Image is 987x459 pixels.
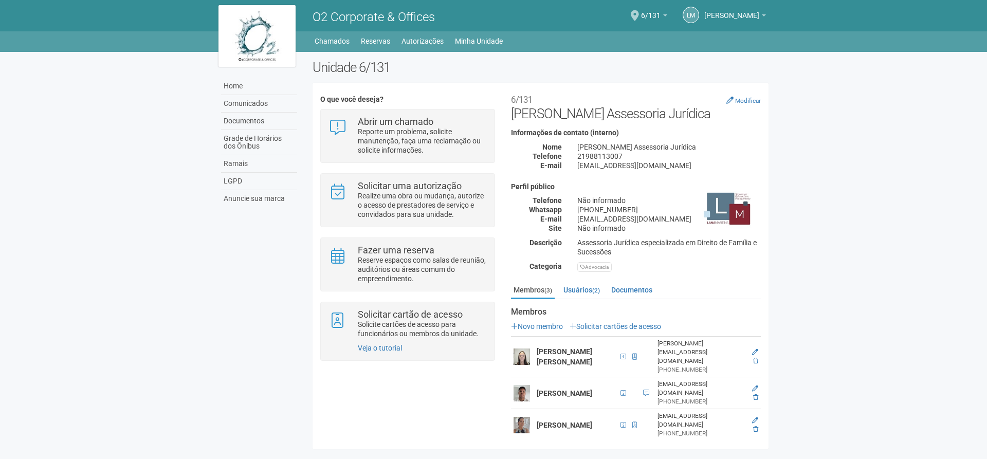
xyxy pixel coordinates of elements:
[753,357,758,364] a: Excluir membro
[753,426,758,433] a: Excluir membro
[657,429,744,438] div: [PHONE_NUMBER]
[328,310,486,338] a: Solicitar cartão de acesso Solicite cartões de acesso para funcionários ou membros da unidade.
[537,347,592,366] strong: [PERSON_NAME] [PERSON_NAME]
[752,348,758,356] a: Editar membro
[221,113,297,130] a: Documentos
[544,287,552,294] small: (3)
[328,117,486,155] a: Abrir um chamado Reporte um problema, solicite manutenção, faça uma reclamação ou solicite inform...
[753,394,758,401] a: Excluir membro
[361,34,390,48] a: Reservas
[570,196,769,205] div: Não informado
[704,2,759,20] span: Lana Martins
[577,262,612,272] div: Advocacia
[704,13,766,21] a: [PERSON_NAME]
[533,152,562,160] strong: Telefone
[735,97,761,104] small: Modificar
[540,161,562,170] strong: E-mail
[514,385,530,401] img: user.png
[657,365,744,374] div: [PHONE_NUMBER]
[641,2,661,20] span: 6/131
[315,34,350,48] a: Chamados
[561,282,602,298] a: Usuários(2)
[358,344,402,352] a: Veja o tutorial
[221,155,297,173] a: Ramais
[657,412,744,429] div: [EMAIL_ADDRESS][DOMAIN_NAME]
[511,282,555,299] a: Membros(3)
[537,389,592,397] strong: [PERSON_NAME]
[570,142,769,152] div: [PERSON_NAME] Assessoria Jurídica
[641,13,667,21] a: 6/131
[549,224,562,232] strong: Site
[511,95,533,105] small: 6/131
[511,129,761,137] h4: Informações de contato (interno)
[358,309,463,320] strong: Solicitar cartão de acesso
[570,322,661,331] a: Solicitar cartões de acesso
[328,181,486,219] a: Solicitar uma autorização Realize uma obra ou mudança, autorize o acesso de prestadores de serviç...
[511,90,761,121] h2: [PERSON_NAME] Assessoria Jurídica
[221,190,297,207] a: Anuncie sua marca
[657,339,744,365] div: [PERSON_NAME][EMAIL_ADDRESS][DOMAIN_NAME]
[540,215,562,223] strong: E-mail
[529,262,562,270] strong: Categoria
[752,417,758,424] a: Editar membro
[542,143,562,151] strong: Nome
[358,191,487,219] p: Realize uma obra ou mudança, autorize o acesso de prestadores de serviço e convidados para sua un...
[570,238,769,256] div: Assessoria Jurídica especializada em Direito de Família e Sucessões
[570,224,769,233] div: Não informado
[511,183,761,191] h4: Perfil público
[592,287,600,294] small: (2)
[511,307,761,317] strong: Membros
[358,320,487,338] p: Solicite cartões de acesso para funcionários ou membros da unidade.
[218,5,296,67] img: logo.jpg
[514,417,530,433] img: user.png
[752,385,758,392] a: Editar membro
[221,130,297,155] a: Grade de Horários dos Ônibus
[455,34,503,48] a: Minha Unidade
[533,196,562,205] strong: Telefone
[683,7,699,23] a: LM
[313,60,769,75] h2: Unidade 6/131
[529,238,562,247] strong: Descrição
[657,380,744,397] div: [EMAIL_ADDRESS][DOMAIN_NAME]
[570,161,769,170] div: [EMAIL_ADDRESS][DOMAIN_NAME]
[702,183,753,234] img: business.png
[657,397,744,406] div: [PHONE_NUMBER]
[358,245,434,255] strong: Fazer uma reserva
[570,214,769,224] div: [EMAIL_ADDRESS][DOMAIN_NAME]
[537,421,592,429] strong: [PERSON_NAME]
[570,152,769,161] div: 21988113007
[514,348,530,365] img: user.png
[320,96,495,103] h4: O que você deseja?
[221,95,297,113] a: Comunicados
[313,10,435,24] span: O2 Corporate & Offices
[328,246,486,283] a: Fazer uma reserva Reserve espaços como salas de reunião, auditórios ou áreas comum do empreendime...
[221,173,297,190] a: LGPD
[529,206,562,214] strong: Whatsapp
[358,180,462,191] strong: Solicitar uma autorização
[358,116,433,127] strong: Abrir um chamado
[358,127,487,155] p: Reporte um problema, solicite manutenção, faça uma reclamação ou solicite informações.
[609,282,655,298] a: Documentos
[726,96,761,104] a: Modificar
[221,78,297,95] a: Home
[511,322,563,331] a: Novo membro
[358,255,487,283] p: Reserve espaços como salas de reunião, auditórios ou áreas comum do empreendimento.
[401,34,444,48] a: Autorizações
[570,205,769,214] div: [PHONE_NUMBER]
